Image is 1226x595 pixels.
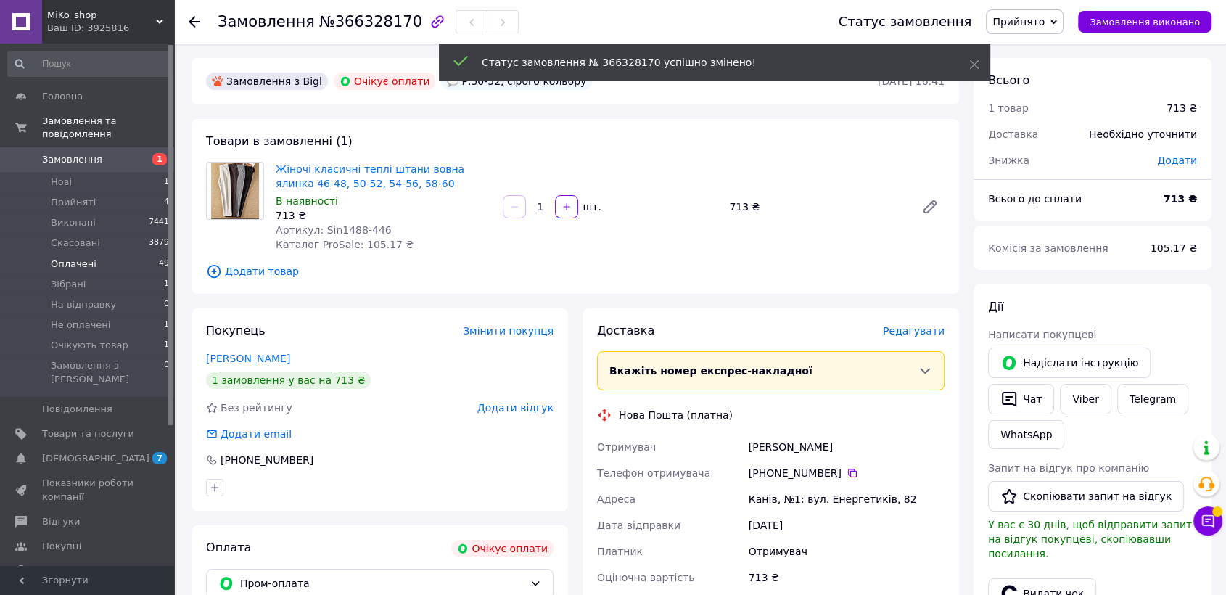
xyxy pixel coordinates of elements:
span: Доставка [988,128,1038,140]
span: Повідомлення [42,403,112,416]
div: Додати email [219,427,293,441]
span: Вкажіть номер експрес-накладної [609,365,812,377]
b: 713 ₴ [1164,193,1197,205]
div: Отримувач [746,538,947,565]
span: Телефон отримувача [597,467,710,479]
span: №366328170 [319,13,422,30]
span: Зібрані [51,278,86,291]
a: Viber [1060,384,1111,414]
span: Дата відправки [597,520,680,531]
img: Жіночі класичні теплі штани вовна ялинка 46-48, 50-52, 54-56, 58-60 [211,163,258,219]
span: Відгуки [42,515,80,528]
span: Платник [597,546,643,557]
span: Замовлення [42,153,102,166]
span: Покупець [206,324,266,337]
span: Каталог ProSale: 105.17 ₴ [276,239,414,250]
span: На відправку [51,298,116,311]
span: 49 [159,258,169,271]
span: В наявності [276,195,338,207]
span: Скасовані [51,237,100,250]
span: Комісія за замовлення [988,242,1108,254]
span: 1 товар [988,102,1029,114]
span: Очікують товар [51,339,128,352]
button: Надіслати інструкцію [988,348,1151,378]
span: 1 [164,339,169,352]
button: Замовлення виконано [1078,11,1211,33]
span: 7 [152,452,167,464]
span: Виконані [51,216,96,229]
span: Дії [988,300,1003,313]
span: Додати товар [206,263,945,279]
span: 1 [164,319,169,332]
span: Додати відгук [477,402,554,414]
span: 0 [164,359,169,385]
div: 713 ₴ [276,208,491,223]
div: шт. [580,200,603,214]
span: Товари в замовленні (1) [206,134,353,148]
span: Без рейтингу [221,402,292,414]
span: Замовлення виконано [1090,17,1200,28]
div: Очікує оплати [451,540,554,557]
div: Додати email [205,427,293,441]
a: WhatsApp [988,420,1064,449]
span: Змінити покупця [463,325,554,337]
span: Замовлення [218,13,315,30]
span: MiKo_shop [47,9,156,22]
span: Головна [42,90,83,103]
span: 4 [164,196,169,209]
span: У вас є 30 днів, щоб відправити запит на відгук покупцеві, скопіювавши посилання. [988,519,1192,559]
span: 105.17 ₴ [1151,242,1197,254]
div: [PERSON_NAME] [746,434,947,460]
span: Нові [51,176,72,189]
div: 713 ₴ [746,565,947,591]
span: 7441 [149,216,169,229]
span: 0 [164,298,169,311]
span: Доставка [597,324,654,337]
span: Написати покупцеві [988,329,1096,340]
span: Всього до сплати [988,193,1082,205]
span: 1 [152,153,167,165]
button: Скопіювати запит на відгук [988,481,1184,512]
div: Замовлення з Bigl [206,73,328,90]
span: 1 [164,176,169,189]
span: Покупці [42,540,81,553]
span: Пром-оплата [240,575,524,591]
button: Чат з покупцем [1193,506,1222,535]
span: 1 [164,278,169,291]
a: Редагувати [916,192,945,221]
span: Замовлення та повідомлення [42,115,174,141]
span: Додати [1157,155,1197,166]
div: Статус замовлення № 366328170 успішно змінено! [482,55,933,70]
div: Ваш ID: 3925816 [47,22,174,35]
div: Статус замовлення [839,15,972,29]
span: Оплата [206,541,251,554]
span: Показники роботи компанії [42,477,134,503]
span: Товари та послуги [42,427,134,440]
div: Нова Пошта (платна) [615,408,736,422]
span: Отримувач [597,441,656,453]
a: Жіночі класичні теплі штани вовна ялинка 46-48, 50-52, 54-56, 58-60 [276,163,464,189]
div: [PHONE_NUMBER] [219,453,315,467]
span: Всього [988,73,1029,87]
span: Каталог ProSale [42,565,120,578]
span: Оціночна вартість [597,572,694,583]
span: Редагувати [883,325,945,337]
span: Артикул: Sin1488-446 [276,224,392,236]
span: 3879 [149,237,169,250]
span: Прийнято [992,16,1045,28]
div: Очікує оплати [334,73,436,90]
span: Прийняті [51,196,96,209]
div: Канів, №1: вул. Енергетиків, 82 [746,486,947,512]
a: [PERSON_NAME] [206,353,290,364]
div: Необхідно уточнити [1080,118,1206,150]
div: 713 ₴ [1167,101,1197,115]
span: Не оплачені [51,319,110,332]
span: Адреса [597,493,635,505]
span: Запит на відгук про компанію [988,462,1149,474]
button: Чат [988,384,1054,414]
input: Пошук [7,51,170,77]
a: Telegram [1117,384,1188,414]
span: Знижка [988,155,1029,166]
div: [DATE] [746,512,947,538]
span: [DEMOGRAPHIC_DATA] [42,452,149,465]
